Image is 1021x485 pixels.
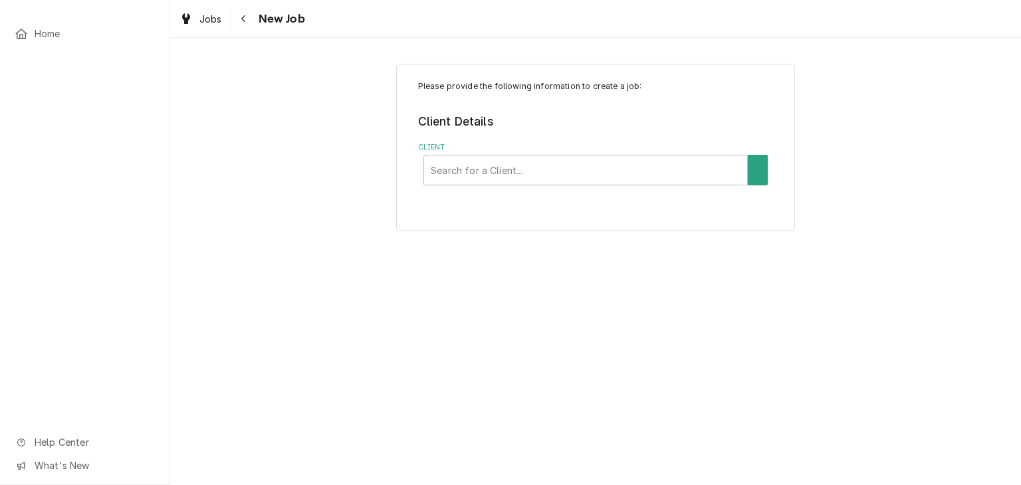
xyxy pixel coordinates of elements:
span: What's New [35,458,154,472]
p: Please provide the following information to create a job: [418,80,774,92]
button: Create New Client [748,155,768,185]
span: Jobs [199,12,222,26]
div: Client [418,142,774,185]
a: Go to What's New [8,454,162,476]
button: Navigate back [233,8,255,29]
span: Help Center [35,435,154,449]
legend: Client Details [418,113,774,130]
div: Job Create/Update [396,64,795,231]
span: New Job [255,10,305,28]
div: Job Create/Update Form [418,80,774,185]
label: Client [418,142,774,153]
a: Go to Help Center [8,431,162,453]
a: Home [8,23,162,45]
span: Home [35,27,155,41]
a: Jobs [174,8,227,30]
